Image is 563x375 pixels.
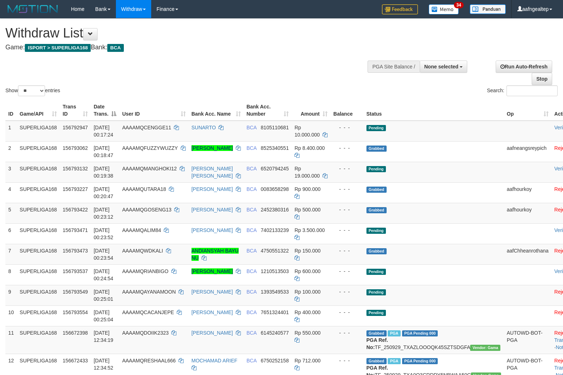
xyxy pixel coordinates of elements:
[261,166,289,171] span: Copy 6520794245 to clipboard
[366,146,387,152] span: Grabbed
[5,26,368,40] h1: Withdraw List
[17,305,60,326] td: SUPERLIGA168
[366,207,387,213] span: Grabbed
[17,141,60,162] td: SUPERLIGA168
[470,345,500,351] span: Vendor URL: https://trx31.1velocity.biz
[107,44,123,52] span: BCA
[122,125,171,130] span: AAAAMQCENGGE11
[261,145,289,151] span: Copy 8525340551 to clipboard
[333,268,361,275] div: - - -
[294,145,325,151] span: Rp 8.400.000
[63,289,88,295] span: 156793549
[63,227,88,233] span: 156793471
[294,207,320,213] span: Rp 500.000
[192,125,216,130] a: SUNARTO
[5,264,17,285] td: 8
[261,268,289,274] span: Copy 1210513503 to clipboard
[366,269,386,275] span: Pending
[5,141,17,162] td: 2
[366,125,386,131] span: Pending
[247,145,257,151] span: BCA
[247,289,257,295] span: BCA
[402,358,438,364] span: PGA Pending
[17,223,60,244] td: SUPERLIGA168
[261,186,289,192] span: Copy 0083658298 to clipboard
[192,309,233,315] a: [PERSON_NAME]
[261,125,289,130] span: Copy 8105110681 to clipboard
[333,357,361,364] div: - - -
[532,73,552,85] a: Stop
[294,268,320,274] span: Rp 600.000
[192,268,233,274] a: [PERSON_NAME]
[17,121,60,142] td: SUPERLIGA168
[17,162,60,182] td: SUPERLIGA168
[63,358,88,363] span: 156672433
[94,248,113,261] span: [DATE] 00:23:54
[247,358,257,363] span: BCA
[192,248,239,261] a: ANDIANSYAH BAYU NU
[63,207,88,213] span: 156793422
[122,145,178,151] span: AAAAMQFUZZYWUZZY
[63,145,88,151] span: 156793062
[63,330,88,336] span: 156672398
[294,309,320,315] span: Rp 400.000
[294,227,325,233] span: Rp 3.500.000
[366,248,387,254] span: Grabbed
[504,326,551,354] td: AUTOWD-BOT-PGA
[122,248,163,254] span: AAAAMQWDKALI
[5,182,17,203] td: 4
[5,326,17,354] td: 11
[63,186,88,192] span: 156793227
[247,309,257,315] span: BCA
[192,166,233,179] a: [PERSON_NAME] [PERSON_NAME]
[333,186,361,193] div: - - -
[247,166,257,171] span: BCA
[94,145,113,158] span: [DATE] 00:18:47
[333,247,361,254] div: - - -
[424,64,459,70] span: None selected
[94,358,113,371] span: [DATE] 12:34:52
[122,166,177,171] span: AAAAMQMANGHOKI12
[402,330,438,336] span: PGA Pending
[17,203,60,223] td: SUPERLIGA168
[63,248,88,254] span: 156793473
[506,85,558,96] input: Search:
[247,248,257,254] span: BCA
[5,44,368,51] h4: Game: Bank:
[294,248,320,254] span: Rp 150.000
[261,330,289,336] span: Copy 6145240577 to clipboard
[5,223,17,244] td: 6
[247,186,257,192] span: BCA
[261,227,289,233] span: Copy 7402133239 to clipboard
[294,166,320,179] span: Rp 19.000.000
[122,186,166,192] span: AAAAMQUTARA18
[94,125,113,138] span: [DATE] 00:17:24
[454,2,464,8] span: 34
[366,310,386,316] span: Pending
[94,166,113,179] span: [DATE] 00:19:38
[63,268,88,274] span: 156793537
[504,141,551,162] td: aafneangsreypich
[261,207,289,213] span: Copy 2452380316 to clipboard
[247,227,257,233] span: BCA
[333,124,361,131] div: - - -
[420,61,468,73] button: None selected
[122,309,174,315] span: AAAAMQCACANJEPE
[333,144,361,152] div: - - -
[122,268,168,274] span: AAAAMQRIANBIGO
[388,358,400,364] span: Marked by aafsoycanthlai
[382,4,418,14] img: Feedback.jpg
[5,121,17,142] td: 1
[5,162,17,182] td: 3
[91,100,119,121] th: Date Trans.: activate to sort column descending
[192,186,233,192] a: [PERSON_NAME]
[368,61,419,73] div: PGA Site Balance /
[63,125,88,130] span: 156792947
[94,227,113,240] span: [DATE] 00:23:52
[5,285,17,305] td: 9
[247,268,257,274] span: BCA
[366,289,386,295] span: Pending
[496,61,552,73] a: Run Auto-Refresh
[5,85,60,96] label: Show entries
[247,125,257,130] span: BCA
